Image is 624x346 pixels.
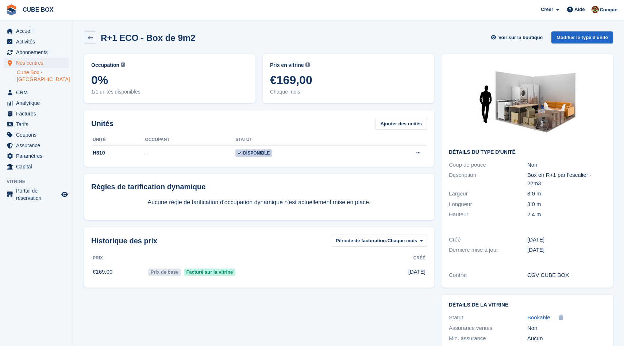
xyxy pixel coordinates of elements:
th: Occupant [145,134,236,146]
span: Voir sur la boutique [498,34,543,41]
h2: R+1 ECO - Box de 9m2 [101,33,195,43]
a: menu [4,140,69,151]
span: Bookable [527,314,550,320]
div: Description [449,171,527,187]
div: Assurance ventes [449,324,527,332]
button: Période de facturation: Chaque mois [332,235,427,247]
a: menu [4,26,69,36]
span: Activités [16,37,60,47]
div: [DATE] [527,236,606,244]
span: Compte [600,6,617,14]
span: 0% [91,73,248,87]
span: €169,00 [270,73,427,87]
span: Portail de réservation [16,187,60,202]
p: Aucune règle de tarification d'occupation dynamique n'est actuellement mise en place. [91,198,427,207]
h2: Unités [91,118,113,129]
a: menu [4,109,69,119]
a: menu [4,98,69,108]
div: Non [527,324,606,332]
div: Statut [449,313,527,322]
div: Créé [449,236,527,244]
h2: Détails du type d'unité [449,149,606,155]
div: Min. assurance [449,334,527,343]
h2: Détails de la vitrine [449,302,606,308]
span: Coupons [16,130,60,140]
span: Paramètres [16,151,60,161]
img: icon-info-grey-7440780725fd019a000dd9b08b2336e03edf1995a4989e88bcd33f0948082b44.svg [305,62,310,67]
td: - [145,145,236,161]
span: Chaque mois [388,237,417,244]
div: Largeur [449,190,527,198]
span: Assurance [16,140,60,151]
a: Voir sur la boutique [490,31,546,43]
div: CGV CUBE BOX [527,271,606,280]
a: Ajouter des unités [375,118,427,130]
span: Abonnements [16,47,60,57]
div: Coup de pouce [449,161,527,169]
img: stora-icon-8386f47178a22dfd0bd8f6a31ec36ba5ce8667c1dd55bd0f319d3a0aa187defe.svg [6,4,17,15]
img: alex soubira [592,6,599,13]
th: Unité [91,134,145,146]
th: Statut [235,134,370,146]
span: Aide [574,6,585,13]
div: 3.0 m [527,190,606,198]
span: Tarifs [16,119,60,129]
img: icon-info-grey-7440780725fd019a000dd9b08b2336e03edf1995a4989e88bcd33f0948082b44.svg [121,62,125,67]
span: CRM [16,87,60,98]
a: Modifier le type d'unité [551,31,613,43]
a: menu [4,87,69,98]
a: menu [4,151,69,161]
span: Chaque mois [270,88,427,96]
div: Non [527,161,606,169]
span: Occupation [91,61,119,69]
div: [DATE] [527,246,606,254]
img: 100-sqft-unit.jpg [473,61,582,144]
a: menu [4,161,69,172]
div: Contrat [449,271,527,280]
span: Prix de base [148,269,181,276]
span: Prix en vitrine [270,61,304,69]
a: Bookable [527,313,550,322]
a: menu [4,187,69,202]
span: Factures [16,109,60,119]
div: Règles de tarification dynamique [91,181,427,192]
div: Dernière mise à jour [449,246,527,254]
span: Créé [413,255,425,261]
a: Cube Box - [GEOGRAPHIC_DATA] [17,69,69,83]
span: Facturé sur la vitrine [184,269,235,276]
div: Box en R+1 par l'escalier - 22m3 [527,171,606,187]
span: Historique des prix [91,235,157,246]
a: CUBE BOX [20,4,56,16]
div: Longueur [449,200,527,209]
div: 3.0 m [527,200,606,209]
span: Période de facturation: [336,237,388,244]
div: 2.4 m [527,210,606,219]
a: menu [4,47,69,57]
div: H310 [91,149,145,157]
span: Créer [541,6,553,13]
span: Analytique [16,98,60,108]
th: Prix [91,252,147,264]
span: Nos centres [16,58,60,68]
a: Boutique d'aperçu [60,190,69,199]
span: Capital [16,161,60,172]
a: menu [4,37,69,47]
div: Hauteur [449,210,527,219]
a: menu [4,130,69,140]
div: Aucun [527,334,606,343]
span: 1/1 unités disponibles [91,88,248,96]
span: Accueil [16,26,60,36]
span: Disponible [235,149,272,157]
td: €169,00 [91,264,147,280]
span: [DATE] [408,268,425,276]
a: menu [4,58,69,68]
a: menu [4,119,69,129]
span: Vitrine [7,178,73,185]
